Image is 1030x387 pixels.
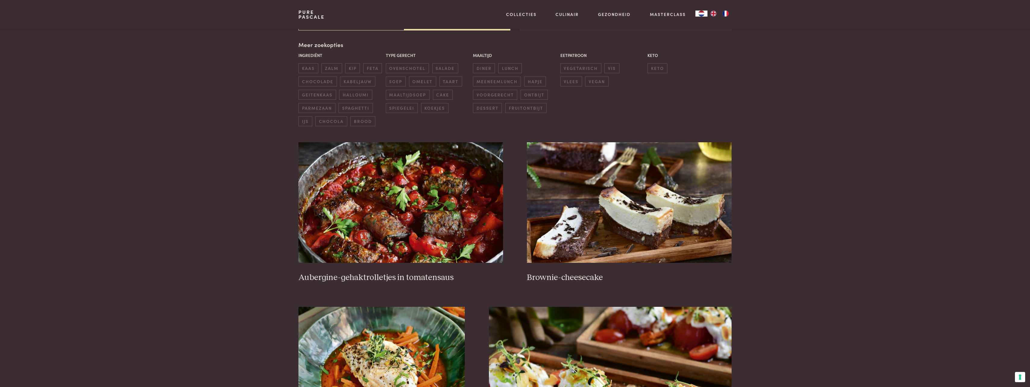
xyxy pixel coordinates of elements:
span: halloumi [339,90,372,100]
div: Language [695,11,707,17]
p: Eetpatroon [560,52,644,58]
span: maaltijdsoep [386,90,430,100]
span: keto [647,63,667,73]
a: Gezondheid [598,11,631,17]
span: meeneemlunch [473,77,521,87]
span: ontbijt [521,90,548,100]
span: soep [386,77,406,87]
span: kaas [298,63,318,73]
span: lunch [498,63,522,73]
img: Aubergine-gehaktrolletjes in tomatensaus [298,142,503,263]
a: Masterclass [650,11,686,17]
span: chocolade [298,77,337,87]
span: brood [350,116,375,126]
a: NL [695,11,707,17]
span: geitenkaas [298,90,336,100]
span: kabeljauw [340,77,375,87]
button: Uw voorkeuren voor toestemming voor trackingtechnologieën [1015,372,1025,382]
span: cake [433,90,453,100]
span: vlees [560,77,582,87]
p: Type gerecht [386,52,470,58]
h3: Brownie-cheesecake [527,272,731,283]
span: dessert [473,103,502,113]
a: PurePascale [298,10,325,19]
span: vegan [585,77,608,87]
span: vis [604,63,619,73]
span: kip [345,63,360,73]
ul: Language list [707,11,732,17]
span: salade [432,63,458,73]
a: Brownie-cheesecake Brownie-cheesecake [527,142,731,283]
h3: Aubergine-gehaktrolletjes in tomatensaus [298,272,503,283]
a: EN [707,11,720,17]
p: Maaltijd [473,52,557,58]
span: zalm [321,63,342,73]
span: fruitontbijt [505,103,546,113]
p: Keto [647,52,732,58]
span: ijs [298,116,312,126]
a: Collecties [506,11,537,17]
span: omelet [409,77,436,87]
span: vegetarisch [560,63,601,73]
span: feta [363,63,382,73]
span: hapje [524,77,546,87]
span: chocola [315,116,347,126]
span: voorgerecht [473,90,517,100]
span: diner [473,63,495,73]
span: taart [439,77,462,87]
span: ovenschotel [386,63,429,73]
a: FR [720,11,732,17]
p: Ingrediënt [298,52,383,58]
img: Brownie-cheesecake [527,142,731,263]
span: parmezaan [298,103,335,113]
span: koekjes [421,103,449,113]
span: spaghetti [339,103,373,113]
a: Culinair [556,11,579,17]
span: spiegelei [386,103,418,113]
a: Aubergine-gehaktrolletjes in tomatensaus Aubergine-gehaktrolletjes in tomatensaus [298,142,503,283]
aside: Language selected: Nederlands [695,11,732,17]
